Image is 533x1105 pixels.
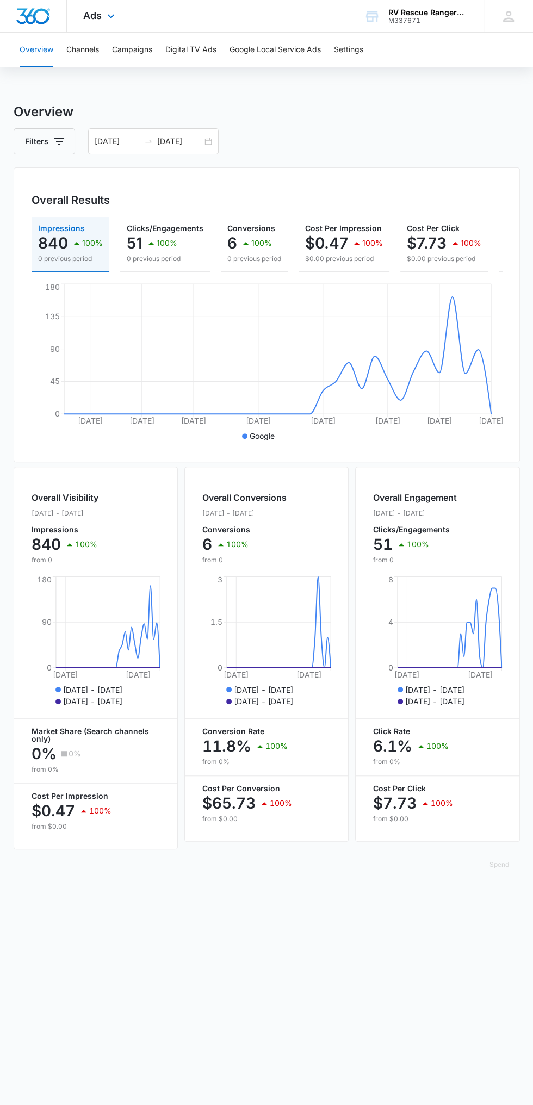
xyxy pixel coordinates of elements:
[157,135,202,147] input: End date
[373,536,393,553] p: 51
[63,696,122,707] p: [DATE] - [DATE]
[32,728,160,743] p: Market Share (Search channels only)
[210,617,222,626] tspan: 1.5
[373,737,412,755] p: 6.1%
[36,575,51,584] tspan: 180
[38,234,68,252] p: 840
[202,757,331,767] p: from 0%
[32,192,110,208] h3: Overall Results
[373,814,501,824] p: from $0.00
[388,8,468,17] div: account name
[251,239,272,247] p: 100%
[362,239,383,247] p: 100%
[144,137,153,146] span: to
[407,234,447,252] p: $7.73
[375,416,400,425] tspan: [DATE]
[373,526,457,533] p: Clicks/Engagements
[112,33,152,67] button: Campaigns
[202,491,287,504] h2: Overall Conversions
[127,224,203,233] span: Clicks/Engagements
[126,670,151,679] tspan: [DATE]
[53,670,78,679] tspan: [DATE]
[227,234,237,252] p: 6
[32,491,98,504] h2: Overall Visibility
[202,508,287,518] p: [DATE] - [DATE]
[373,794,417,812] p: $7.73
[14,128,75,154] button: Filters
[405,684,464,696] p: [DATE] - [DATE]
[305,224,382,233] span: Cost Per Impression
[468,670,493,679] tspan: [DATE]
[46,663,51,672] tspan: 0
[265,742,288,750] p: 100%
[373,785,501,792] p: Cost Per Click
[373,508,457,518] p: [DATE] - [DATE]
[245,416,270,425] tspan: [DATE]
[66,33,99,67] button: Channels
[218,575,222,584] tspan: 3
[202,728,331,735] p: Conversion Rate
[32,802,75,820] p: $0.47
[82,239,103,247] p: 100%
[305,234,348,252] p: $0.47
[83,10,102,21] span: Ads
[20,33,53,67] button: Overview
[50,376,60,386] tspan: 45
[310,416,335,425] tspan: [DATE]
[226,541,249,548] p: 100%
[63,684,122,696] p: [DATE] - [DATE]
[32,536,61,553] p: 840
[479,852,520,878] button: Spend
[89,807,111,815] p: 100%
[426,416,451,425] tspan: [DATE]
[373,728,501,735] p: Click Rate
[218,663,222,672] tspan: 0
[38,224,85,233] span: Impressions
[224,670,249,679] tspan: [DATE]
[388,575,393,584] tspan: 8
[41,617,51,626] tspan: 90
[388,617,393,626] tspan: 4
[75,541,97,548] p: 100%
[407,224,460,233] span: Cost Per Click
[32,822,160,831] p: from $0.00
[55,409,60,418] tspan: 0
[14,102,520,122] h3: Overview
[50,344,60,353] tspan: 90
[296,670,321,679] tspan: [DATE]
[165,33,216,67] button: Digital TV Ads
[234,684,293,696] p: [DATE] - [DATE]
[95,135,140,147] input: Start date
[45,282,60,291] tspan: 180
[202,785,331,792] p: Cost Per Conversion
[127,254,203,264] p: 0 previous period
[407,541,429,548] p: 100%
[181,416,206,425] tspan: [DATE]
[373,555,457,565] p: from 0
[461,239,481,247] p: 100%
[202,794,256,812] p: $65.73
[45,312,60,321] tspan: 135
[230,33,321,67] button: Google Local Service Ads
[334,33,363,67] button: Settings
[77,416,102,425] tspan: [DATE]
[144,137,153,146] span: swap-right
[202,555,287,565] p: from 0
[373,491,457,504] h2: Overall Engagement
[270,799,292,807] p: 100%
[250,430,275,442] p: Google
[32,555,98,565] p: from 0
[38,254,103,264] p: 0 previous period
[202,737,251,755] p: 11.8%
[431,799,453,807] p: 100%
[129,416,154,425] tspan: [DATE]
[202,526,287,533] p: Conversions
[157,239,177,247] p: 100%
[405,696,464,707] p: [DATE] - [DATE]
[479,416,504,425] tspan: [DATE]
[32,792,160,800] p: Cost Per Impression
[32,765,160,774] p: from 0%
[388,17,468,24] div: account id
[202,814,331,824] p: from $0.00
[32,745,57,762] p: 0%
